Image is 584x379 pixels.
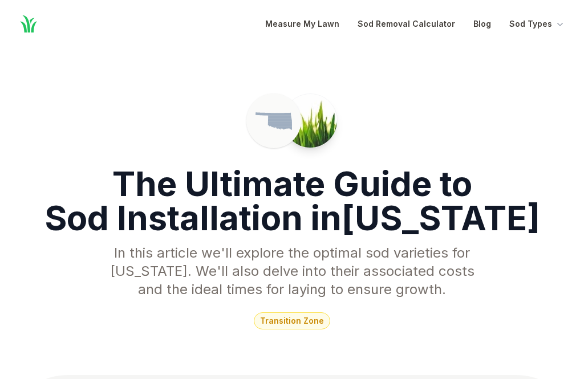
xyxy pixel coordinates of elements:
a: Measure My Lawn [265,17,339,31]
img: Picture of a patch of sod in Oklahoma [283,94,337,148]
p: In this article we'll explore the optimal sod varieties for [US_STATE] . We'll also delve into th... [100,244,484,299]
img: Oklahoma state outline [255,103,292,139]
a: Blog [473,17,491,31]
button: Sod Types [509,17,566,31]
a: Sod Removal Calculator [358,17,455,31]
span: transition zone [254,312,330,329]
